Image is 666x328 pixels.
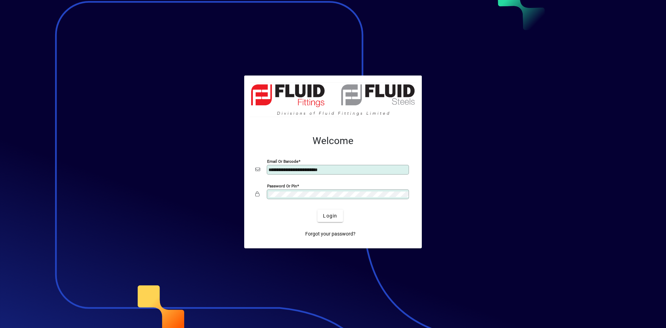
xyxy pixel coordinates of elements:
button: Login [317,210,343,222]
h2: Welcome [255,135,411,147]
mat-label: Email or Barcode [267,159,298,164]
span: Login [323,212,337,220]
a: Forgot your password? [302,228,358,240]
mat-label: Password or Pin [267,184,297,188]
span: Forgot your password? [305,230,356,238]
